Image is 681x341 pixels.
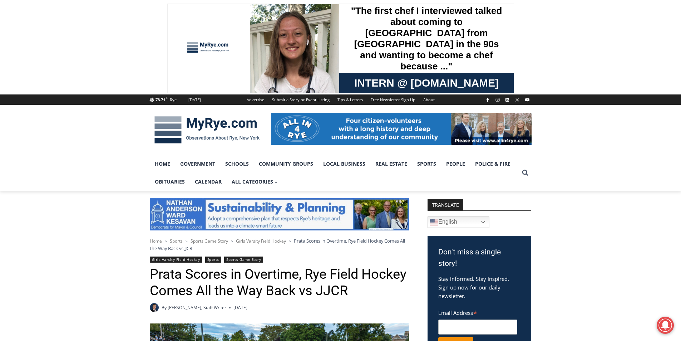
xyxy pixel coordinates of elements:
[470,155,515,173] a: Police & Fire
[289,239,291,244] span: >
[175,155,220,173] a: Government
[150,238,162,244] a: Home
[170,238,183,244] a: Sports
[227,173,283,191] button: Child menu of All Categories
[150,266,409,299] h1: Prata Scores in Overtime, Rye Field Hockey Comes All the Way Back vs JJCR
[150,155,519,191] nav: Primary Navigation
[523,96,532,104] a: YouTube
[441,155,470,173] a: People
[150,257,202,263] a: Girls Varsity Field Hockey
[503,96,512,104] a: Linkedin
[150,238,405,251] span: Prata Scores in Overtime, Rye Field Hockey Comes All the Way Back vs JJCR
[165,239,167,244] span: >
[150,237,409,252] nav: Breadcrumbs
[191,238,228,244] a: Sports Game Story
[83,60,87,68] div: 6
[150,111,264,148] img: MyRye.com
[6,72,92,88] h4: [PERSON_NAME] Read Sanctuary Fall Fest: [DATE]
[412,155,441,173] a: Sports
[170,97,177,103] div: Rye
[224,257,263,263] a: Sports Game Story
[156,97,165,102] span: 78.71
[268,94,334,105] a: Submit a Story or Event Listing
[493,96,502,104] a: Instagram
[187,71,331,87] span: Intern @ [DOMAIN_NAME]
[438,274,520,300] p: Stay informed. Stay inspired. Sign up now for our daily newsletter.
[150,173,190,191] a: Obituaries
[162,304,167,311] span: By
[370,155,412,173] a: Real Estate
[430,218,438,226] img: en
[438,306,517,318] label: Email Address
[205,257,221,263] a: Sports
[0,71,103,89] a: [PERSON_NAME] Read Sanctuary Fall Fest: [DATE]
[190,173,227,191] a: Calendar
[233,304,247,311] time: [DATE]
[483,96,492,104] a: Facebook
[243,94,439,105] nav: Secondary Navigation
[428,199,463,210] strong: TRANSLATE
[150,303,159,312] img: Charlie Morris headshot PROFESSIONAL HEADSHOT
[181,0,338,69] div: "The first chef I interviewed talked about coming to [GEOGRAPHIC_DATA] from [GEOGRAPHIC_DATA] in ...
[186,239,188,244] span: >
[220,155,254,173] a: Schools
[438,247,520,269] h3: Don't miss a single story!
[271,113,532,145] img: All in for Rye
[513,96,522,104] a: X
[367,94,419,105] a: Free Newsletter Sign Up
[172,69,346,89] a: Intern @ [DOMAIN_NAME]
[150,303,159,312] a: Author image
[519,166,532,179] button: View Search Form
[318,155,370,173] a: Local Business
[254,155,318,173] a: Community Groups
[168,305,226,311] a: [PERSON_NAME], Staff Writer
[75,21,95,59] div: Live Music
[243,94,268,105] a: Advertise
[236,238,286,244] a: Girls Varsity Field Hockey
[428,216,489,228] a: English
[188,97,201,103] div: [DATE]
[80,60,82,68] div: /
[166,96,168,100] span: F
[231,239,233,244] span: >
[419,94,439,105] a: About
[334,94,367,105] a: Tips & Letters
[150,155,175,173] a: Home
[75,60,78,68] div: 4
